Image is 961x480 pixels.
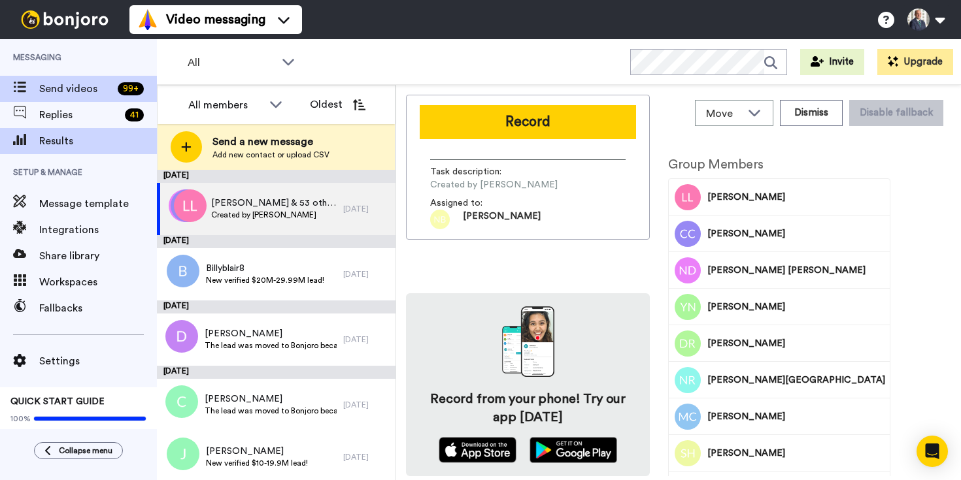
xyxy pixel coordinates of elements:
[675,367,701,393] img: Image of Namrata Randhawa
[59,445,112,456] span: Collapse menu
[10,413,31,424] span: 100%
[157,300,396,313] div: [DATE]
[205,392,337,406] span: [PERSON_NAME]
[343,204,389,214] div: [DATE]
[166,10,265,29] span: Video messaging
[39,107,120,123] span: Replies
[39,196,157,212] span: Message template
[800,49,864,75] button: Invite
[530,437,618,463] img: playstore
[343,269,389,280] div: [DATE]
[10,397,105,406] span: QUICK START GUIDE
[206,458,308,468] span: New verified $10-19.9M lead!
[502,306,554,377] img: download
[212,150,329,160] span: Add new contact or upload CSV
[439,437,516,463] img: appstore
[707,410,885,423] span: [PERSON_NAME]
[169,189,201,222] img: nd.png
[118,82,144,95] div: 99 +
[707,337,885,350] span: [PERSON_NAME]
[157,366,396,379] div: [DATE]
[39,274,157,290] span: Workspaces
[430,197,522,210] span: Assigned to:
[205,340,337,351] span: The lead was moved to Bonjoro because they don't have a phone number.
[39,133,157,149] span: Results
[343,452,389,462] div: [DATE]
[211,210,337,220] span: Created by [PERSON_NAME]
[39,81,112,97] span: Send videos
[849,100,943,126] button: Disable fallback
[675,294,701,320] img: Image of Yukiko Nakayama
[206,275,324,285] span: New verified $20M-29.99M lead!
[300,91,375,118] button: Oldest
[780,100,843,126] button: Dismiss
[707,300,885,313] span: [PERSON_NAME]
[212,134,329,150] span: Send a new message
[205,406,337,416] span: The lead was moved to Bonjoro because they don't have a phone number.
[39,222,157,238] span: Integrations
[171,189,203,222] img: cc.png
[707,447,885,460] span: [PERSON_NAME]
[463,210,541,229] span: [PERSON_NAME]
[157,235,396,248] div: [DATE]
[430,178,558,191] span: Created by [PERSON_NAME]
[419,390,637,426] h4: Record from your phone! Try our app [DATE]
[706,106,741,121] span: Move
[707,264,885,277] span: [PERSON_NAME] [PERSON_NAME]
[167,438,199,470] img: j.png
[34,442,123,459] button: Collapse menu
[707,191,885,204] span: [PERSON_NAME]
[165,320,198,353] img: d.png
[39,300,157,316] span: Fallbacks
[675,221,701,247] img: Image of Charles Carillo
[877,49,953,75] button: Upgrade
[165,385,198,418] img: c.png
[675,330,701,357] img: Image of Dwight Robinson
[174,189,207,222] img: ll.png
[137,9,158,30] img: vm-color.svg
[188,55,275,71] span: All
[343,400,389,410] div: [DATE]
[188,97,263,113] div: All members
[430,210,450,229] img: nb.png
[206,262,324,275] span: Billyblair8
[205,327,337,340] span: [PERSON_NAME]
[675,404,701,430] img: Image of Mike Castain
[675,257,701,283] img: Image of Nathalie De Vos Burchart
[39,248,157,264] span: Share library
[157,170,396,183] div: [DATE]
[917,436,948,467] div: Open Intercom Messenger
[675,440,701,466] img: Image of Stewart Heath
[206,445,308,458] span: [PERSON_NAME]
[675,184,701,210] img: Image of Lyn Ling
[125,108,144,121] div: 41
[707,374,885,387] span: [PERSON_NAME][GEOGRAPHIC_DATA]
[167,255,199,287] img: b.png
[430,165,522,178] span: Task description :
[343,334,389,345] div: [DATE]
[668,157,890,172] h2: Group Members
[420,105,636,139] button: Record
[707,227,885,240] span: [PERSON_NAME]
[211,197,337,210] span: [PERSON_NAME] & 53 others
[16,10,114,29] img: bj-logo-header-white.svg
[39,353,157,369] span: Settings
